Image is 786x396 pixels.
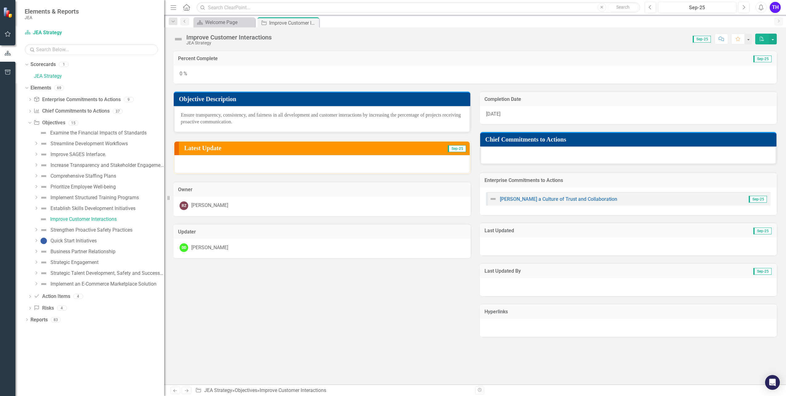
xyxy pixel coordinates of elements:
[51,260,99,265] div: Strategic Engagement
[25,8,79,15] span: Elements & Reports
[40,270,47,277] img: Not Defined
[38,193,139,203] a: Implement Structured Training Programs
[51,317,61,322] div: 83
[25,44,158,55] input: Search Below...
[693,36,711,43] span: Sep-25
[40,248,47,255] img: Not Defined
[485,136,774,143] h3: Chief Commitments to Actions
[40,129,47,137] img: Not Defined
[30,61,56,68] a: Scorecards
[197,2,640,13] input: Search ClearPoint...
[38,204,136,213] a: Establish Skills Development Initiatives
[113,109,123,114] div: 37
[40,259,47,266] img: Not Defined
[753,228,772,234] span: Sep-25
[34,73,164,80] a: JEA Strategy
[235,387,257,393] a: Objectives
[484,268,674,274] h3: Last Updated By
[40,237,47,245] img: On Hold
[34,119,65,126] a: Objectives
[38,128,147,138] a: Examine the Financial Impacts of Standards
[38,258,99,267] a: Strategic Engagement
[51,227,132,233] div: Strengthen Proactive Safety Practices
[38,182,116,192] a: Prioritize Employee Well-being
[51,195,139,200] div: Implement Structured Training Programs
[59,62,69,67] div: 1
[260,387,326,393] div: Improve Customer Interactions
[484,228,660,233] h3: Last Updated
[38,160,164,170] a: Increase Transparency and Stakeholder Engagement
[178,187,466,192] h3: Owner
[34,305,54,312] a: Risks
[51,238,97,244] div: Quick Start Initiatives
[68,120,78,126] div: 15
[753,268,772,275] span: Sep-25
[40,216,47,223] img: Not Defined
[186,41,272,45] div: JEA Strategy
[40,205,47,212] img: Not Defined
[173,34,183,44] img: Not Defined
[484,309,772,315] h3: Hyperlinks
[34,96,120,103] a: Enterprise Commitments to Actions
[616,5,630,10] span: Search
[38,225,132,235] a: Strengthen Proactive Safety Practices
[51,163,164,168] div: Increase Transparency and Stakeholder Engagement
[180,201,188,210] div: RZ
[38,214,117,224] a: Improve Customer Interactions
[205,19,253,26] div: Welcome Page
[51,281,156,287] div: Implement an E-Commerce Marketplace Solution
[30,316,48,324] a: Reports
[40,151,47,158] img: Not Defined
[50,217,117,222] div: Improve Customer Interactions
[269,19,318,27] div: Improve Customer Interactions
[40,162,47,169] img: Not Defined
[178,56,581,61] h3: Percent Complete
[38,279,156,289] a: Implement an E-Commerce Marketplace Solution
[38,150,106,159] a: Improve SAGES Interface.
[51,173,116,179] div: Comprehensive Staffing Plans
[51,152,106,157] div: Improve SAGES Interface.
[3,7,14,18] img: ClearPoint Strategy
[749,196,767,203] span: Sep-25
[448,145,466,152] span: Sep-25
[54,85,64,90] div: 69
[765,375,780,390] div: Open Intercom Messenger
[486,111,500,117] span: [DATE]
[38,247,115,257] a: Business Partner Relationship
[51,184,116,190] div: Prioritize Employee Well-being
[204,387,232,393] a: JEA Strategy
[51,270,164,276] div: Strategic Talent Development, Safety and Succession Planning
[178,229,466,235] h3: Updater
[186,34,272,41] div: Improve Customer Interactions
[40,226,47,234] img: Not Defined
[25,29,102,36] a: JEA Strategy
[34,293,70,300] a: Action Items
[25,15,79,20] small: JEA
[179,96,467,102] h3: Objective Description
[124,97,134,102] div: 9
[770,2,781,13] button: TH
[195,19,253,26] a: Welcome Page
[191,202,228,209] div: [PERSON_NAME]
[195,387,470,394] div: » »
[191,244,228,251] div: [PERSON_NAME]
[753,56,772,62] span: Sep-25
[484,97,772,102] h3: Completion Date
[173,66,777,84] div: 0 %
[180,243,188,252] div: DD
[608,3,638,12] button: Search
[40,280,47,288] img: Not Defined
[38,171,116,181] a: Comprehensive Staffing Plans
[484,178,772,183] h3: Enterprise Commitments to Actions
[500,196,617,202] a: [PERSON_NAME] a Culture of Trust and Collaboration
[51,206,136,211] div: Establish Skills Development Initiatives
[30,85,51,92] a: Elements
[51,141,128,146] div: Streamline Development Workflows
[34,108,109,115] a: Chief Commitments to Actions
[51,249,115,254] div: Business Partner Relationship
[660,4,734,11] div: Sep-25
[658,2,736,13] button: Sep-25
[489,195,497,203] img: Not Defined
[73,294,83,299] div: 4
